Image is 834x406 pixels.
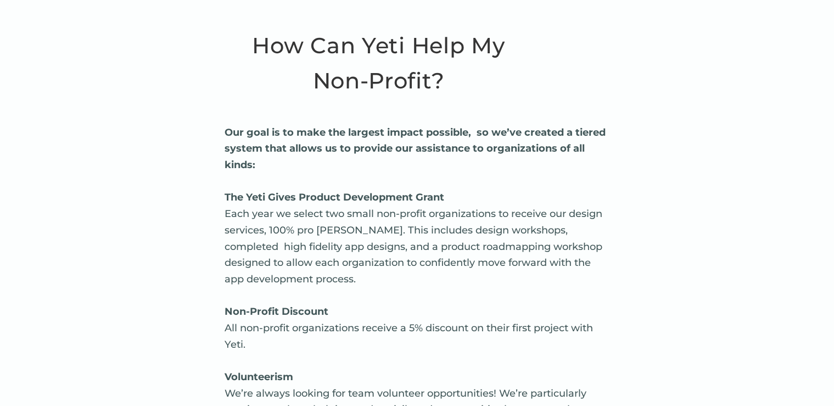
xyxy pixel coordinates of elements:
[225,29,533,99] h2: How Can Yeti Help My Non-Profit?
[225,371,294,383] strong: Volunteerism
[225,127,606,171] strong: Our goal is to make the largest impact possible, so we’ve created a tiered system that allows us ...
[225,192,445,204] strong: The Yeti Gives Product Development Grant ‍
[225,306,329,318] strong: Non-Profit Discount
